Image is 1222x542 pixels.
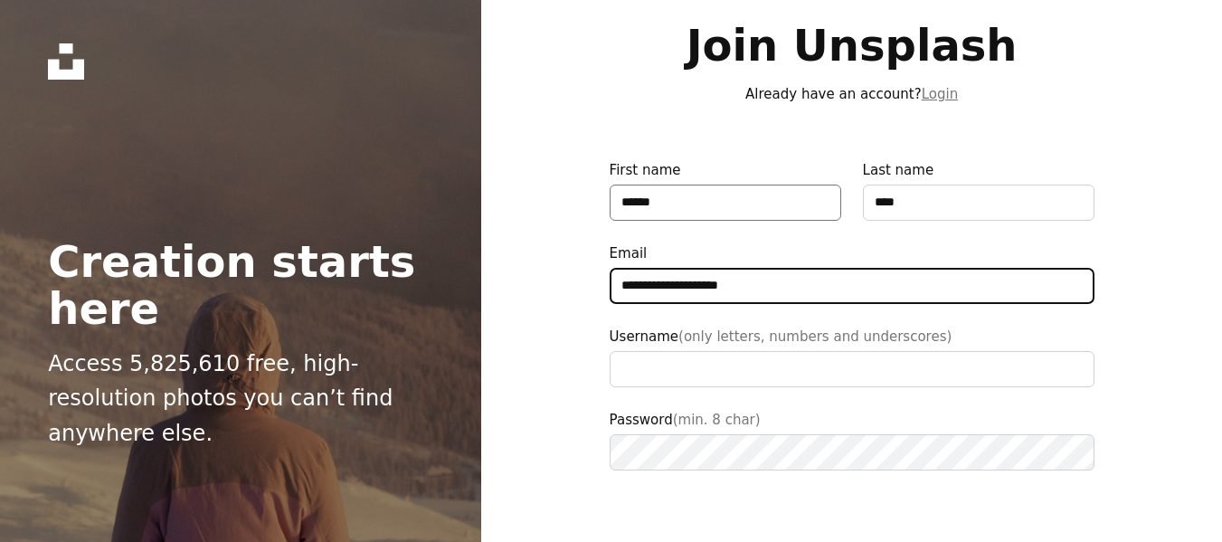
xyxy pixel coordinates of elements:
[610,434,1094,471] input: Password(min. 8 char)
[863,159,1094,221] label: Last name
[863,185,1094,221] input: Last name
[610,242,1094,304] label: Email
[678,328,952,345] span: (only letters, numbers and underscores)
[922,86,958,102] a: Login
[610,22,1094,69] h1: Join Unsplash
[610,268,1094,304] input: Email
[610,409,1094,471] label: Password
[610,351,1094,387] input: Username(only letters, numbers and underscores)
[48,238,433,332] h2: Creation starts here
[610,83,1094,105] p: Already have an account?
[673,412,761,428] span: (min. 8 char)
[48,347,433,451] p: Access 5,825,610 free, high-resolution photos you can’t find anywhere else.
[48,43,84,80] a: Home — Unsplash
[610,326,1094,387] label: Username
[610,159,841,221] label: First name
[610,185,841,221] input: First name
